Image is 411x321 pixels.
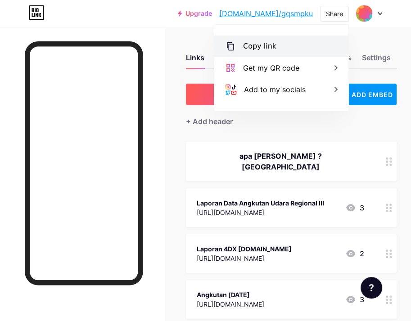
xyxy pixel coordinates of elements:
[341,84,397,105] div: + ADD EMBED
[197,254,292,263] div: [URL][DOMAIN_NAME]
[356,5,373,22] img: paqpku
[345,202,364,213] div: 3
[186,84,334,105] button: + ADD LINK
[243,41,276,52] div: Copy link
[197,290,264,299] div: Angkutan [DATE]
[243,62,299,73] div: Get my QR code
[186,116,233,127] div: + Add header
[197,151,364,172] div: apa [PERSON_NAME] ? [GEOGRAPHIC_DATA]
[326,9,343,18] div: Share
[197,299,264,309] div: [URL][DOMAIN_NAME]
[178,10,212,17] a: Upgrade
[244,84,306,95] div: Add to my socials
[219,8,313,19] a: [DOMAIN_NAME]/gqsmpku
[345,248,364,259] div: 2
[345,294,364,305] div: 3
[362,52,391,68] div: Settings
[197,208,324,217] div: [URL][DOMAIN_NAME]
[197,244,292,254] div: Laporan 4DX [DOMAIN_NAME]
[197,198,324,208] div: Laporan Data Angkutan Udara Regional III
[186,52,204,68] div: Links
